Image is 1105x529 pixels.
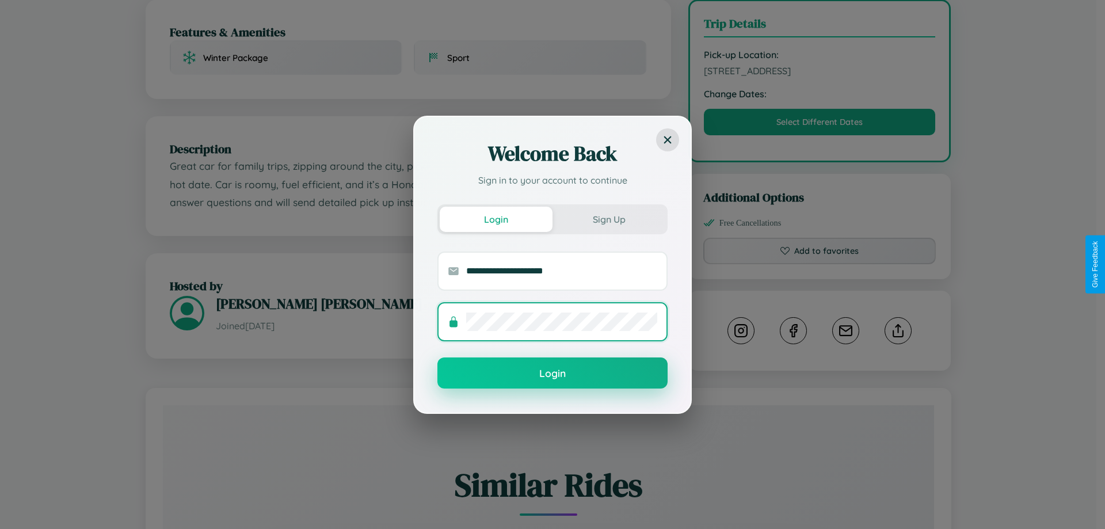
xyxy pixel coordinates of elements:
h2: Welcome Back [437,140,668,168]
button: Login [437,357,668,389]
div: Give Feedback [1091,241,1099,288]
button: Login [440,207,552,232]
p: Sign in to your account to continue [437,173,668,187]
button: Sign Up [552,207,665,232]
